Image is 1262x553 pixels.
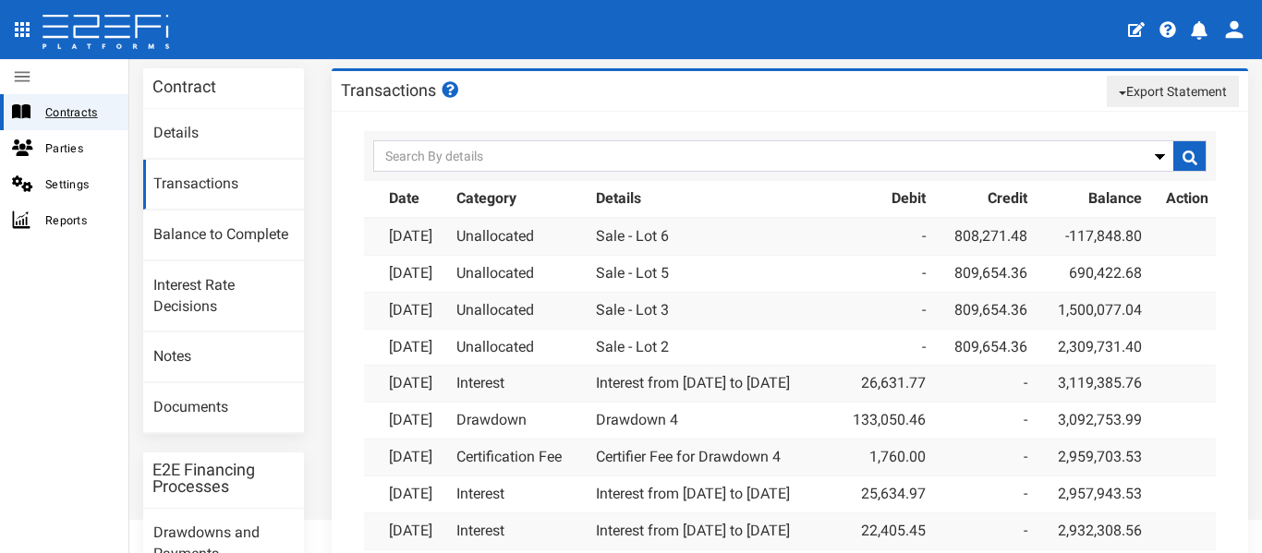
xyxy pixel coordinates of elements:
a: Sale - Lot 6 [596,227,669,245]
a: [DATE] [389,411,432,428]
td: 22,405.45 [831,512,932,549]
td: 2,959,703.53 [1035,439,1149,476]
th: Debit [831,181,932,218]
td: -117,848.80 [1035,218,1149,255]
a: [DATE] [389,301,432,319]
td: Unallocated [449,292,589,329]
a: [DATE] [389,485,432,502]
td: - [933,439,1035,476]
a: Documents [143,383,304,433]
a: Sale - Lot 5 [596,264,669,282]
a: [DATE] [389,522,432,539]
td: - [831,292,932,329]
th: Details [589,181,831,218]
td: 809,654.36 [933,292,1035,329]
td: 26,631.77 [831,366,932,403]
a: Interest from [DATE] to [DATE] [596,485,790,502]
td: 1,500,077.04 [1035,292,1149,329]
td: Drawdown [449,403,589,439]
td: - [933,512,1035,549]
td: Unallocated [449,218,589,255]
a: [DATE] [389,374,432,391]
a: Interest from [DATE] to [DATE] [596,522,790,539]
span: Contracts [45,102,114,123]
span: Settings [45,174,114,195]
td: 809,654.36 [933,255,1035,292]
h3: E2E Financing Processes [152,462,295,495]
a: Balance to Complete [143,210,304,260]
td: Interest [449,366,589,403]
h3: Contract [152,78,216,95]
td: 3,119,385.76 [1035,366,1149,403]
td: Interest [449,475,589,512]
td: 2,932,308.56 [1035,512,1149,549]
td: 809,654.36 [933,329,1035,366]
td: 1,760.00 [831,439,932,476]
span: Reports [45,210,114,231]
td: 133,050.46 [831,403,932,439]
a: Sale - Lot 3 [596,301,669,319]
td: - [831,218,932,255]
th: Category [449,181,589,218]
a: Transactions [143,160,304,210]
input: Search By details [373,140,1207,172]
td: Unallocated [449,329,589,366]
a: Notes [143,332,304,382]
td: Certification Fee [449,439,589,476]
a: [DATE] [389,338,432,355]
h3: Transactions [341,81,461,99]
a: Sale - Lot 2 [596,338,669,355]
a: [DATE] [389,448,432,465]
td: 2,309,731.40 [1035,329,1149,366]
a: Certifier Fee for Drawdown 4 [596,448,781,465]
a: [DATE] [389,264,432,282]
a: Details [143,109,304,159]
th: Action [1149,181,1216,218]
td: 690,422.68 [1035,255,1149,292]
button: Export Statement [1107,76,1239,107]
th: Date [382,181,449,218]
td: 3,092,753.99 [1035,403,1149,439]
td: - [933,403,1035,439]
th: Credit [933,181,1035,218]
td: 808,271.48 [933,218,1035,255]
td: 2,957,943.53 [1035,475,1149,512]
td: - [831,329,932,366]
a: Drawdown 4 [596,411,678,428]
a: [DATE] [389,227,432,245]
td: - [933,366,1035,403]
td: Unallocated [449,255,589,292]
td: Interest [449,512,589,549]
span: Parties [45,138,114,159]
td: - [831,255,932,292]
th: Balance [1035,181,1149,218]
td: - [933,475,1035,512]
a: Interest Rate Decisions [143,261,304,332]
td: 25,634.97 [831,475,932,512]
a: Interest from [DATE] to [DATE] [596,374,790,391]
